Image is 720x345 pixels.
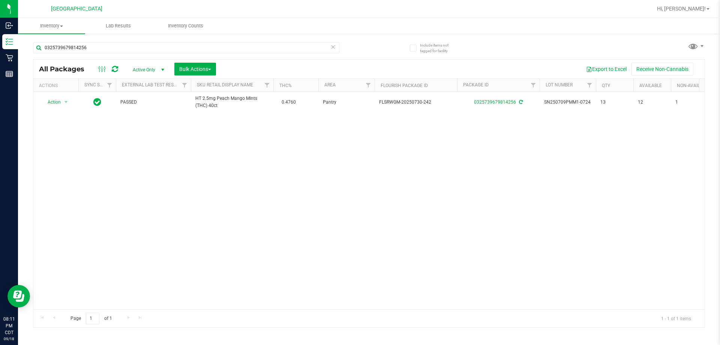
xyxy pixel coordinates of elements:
[639,83,662,88] a: Available
[179,66,211,72] span: Bulk Actions
[93,97,101,107] span: In Sync
[463,82,489,87] a: Package ID
[6,38,13,45] inline-svg: Inventory
[583,79,596,92] a: Filter
[39,65,92,73] span: All Packages
[152,18,219,34] a: Inventory Counts
[474,99,516,105] a: 0325739679814256
[86,313,99,324] input: 1
[546,82,573,87] a: Lot Number
[324,82,336,87] a: Area
[84,82,113,87] a: Sync Status
[41,97,61,107] span: Action
[518,99,523,105] span: Sync from Compliance System
[103,79,116,92] a: Filter
[278,97,300,108] span: 0.4760
[581,63,631,75] button: Export to Excel
[197,82,253,87] a: Sku Retail Display Name
[61,97,71,107] span: select
[381,83,428,88] a: Flourish Package ID
[677,83,710,88] a: Non-Available
[85,18,152,34] a: Lab Results
[64,313,118,324] span: Page of 1
[6,70,13,78] inline-svg: Reports
[3,336,15,342] p: 09/18
[33,42,339,53] input: Search Package ID, Item Name, SKU, Lot or Part Number...
[602,83,610,88] a: Qty
[600,99,629,106] span: 13
[3,316,15,336] p: 08:11 PM CDT
[323,99,370,106] span: Pantry
[7,285,30,307] iframe: Resource center
[174,63,216,75] button: Bulk Actions
[379,99,453,106] span: FLSRWGM-20250730-242
[6,54,13,62] inline-svg: Retail
[631,63,693,75] button: Receive Non-Cannabis
[96,23,141,29] span: Lab Results
[261,79,273,92] a: Filter
[178,79,191,92] a: Filter
[675,99,704,106] span: 1
[527,79,540,92] a: Filter
[158,23,213,29] span: Inventory Counts
[18,23,85,29] span: Inventory
[655,313,697,324] span: 1 - 1 of 1 items
[279,83,292,88] a: THC%
[120,99,186,106] span: PASSED
[6,22,13,29] inline-svg: Inbound
[330,42,336,52] span: Clear
[362,79,375,92] a: Filter
[18,18,85,34] a: Inventory
[544,99,591,106] span: SN250709PMM1-0724
[657,6,706,12] span: Hi, [PERSON_NAME]!
[195,95,269,109] span: HT 2.5mg Peach Mango Mints (THC) 40ct
[51,6,102,12] span: [GEOGRAPHIC_DATA]
[39,83,75,88] div: Actions
[420,42,457,54] span: Include items not tagged for facility
[638,99,666,106] span: 12
[122,82,181,87] a: External Lab Test Result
